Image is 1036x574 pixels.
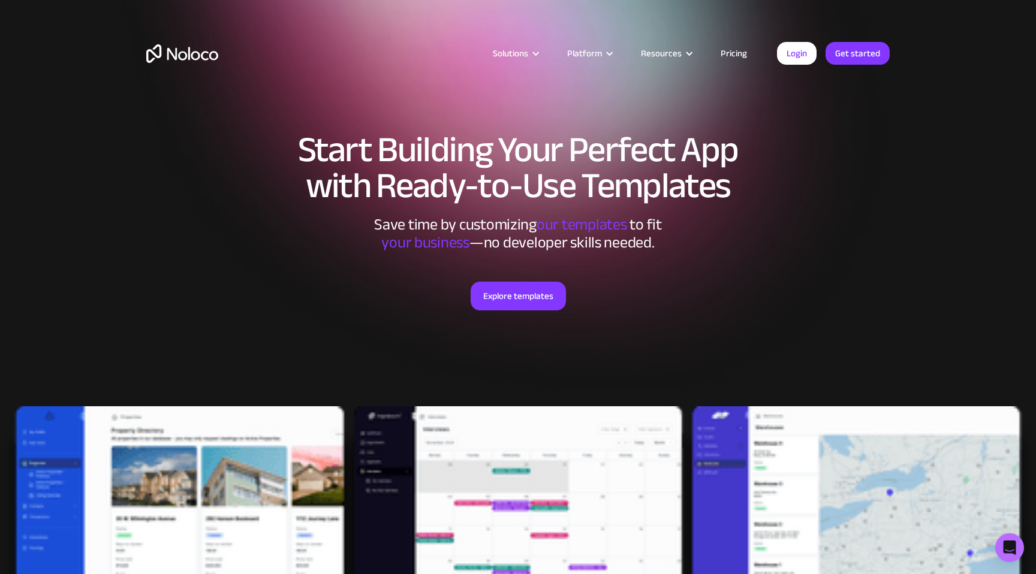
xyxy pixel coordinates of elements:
span: our templates [537,210,627,239]
div: Solutions [478,46,552,61]
div: Solutions [493,46,528,61]
div: Open Intercom Messenger [995,533,1024,562]
div: Resources [641,46,682,61]
a: home [146,44,218,63]
div: Platform [567,46,602,61]
div: Resources [626,46,706,61]
div: Platform [552,46,626,61]
span: your business [381,228,469,257]
a: Pricing [706,46,762,61]
h1: Start Building Your Perfect App with Ready-to-Use Templates [146,132,890,204]
a: Login [777,42,817,65]
a: Explore templates [471,282,566,310]
div: Save time by customizing to fit ‍ —no developer skills needed. [338,216,698,252]
a: Get started [826,42,890,65]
